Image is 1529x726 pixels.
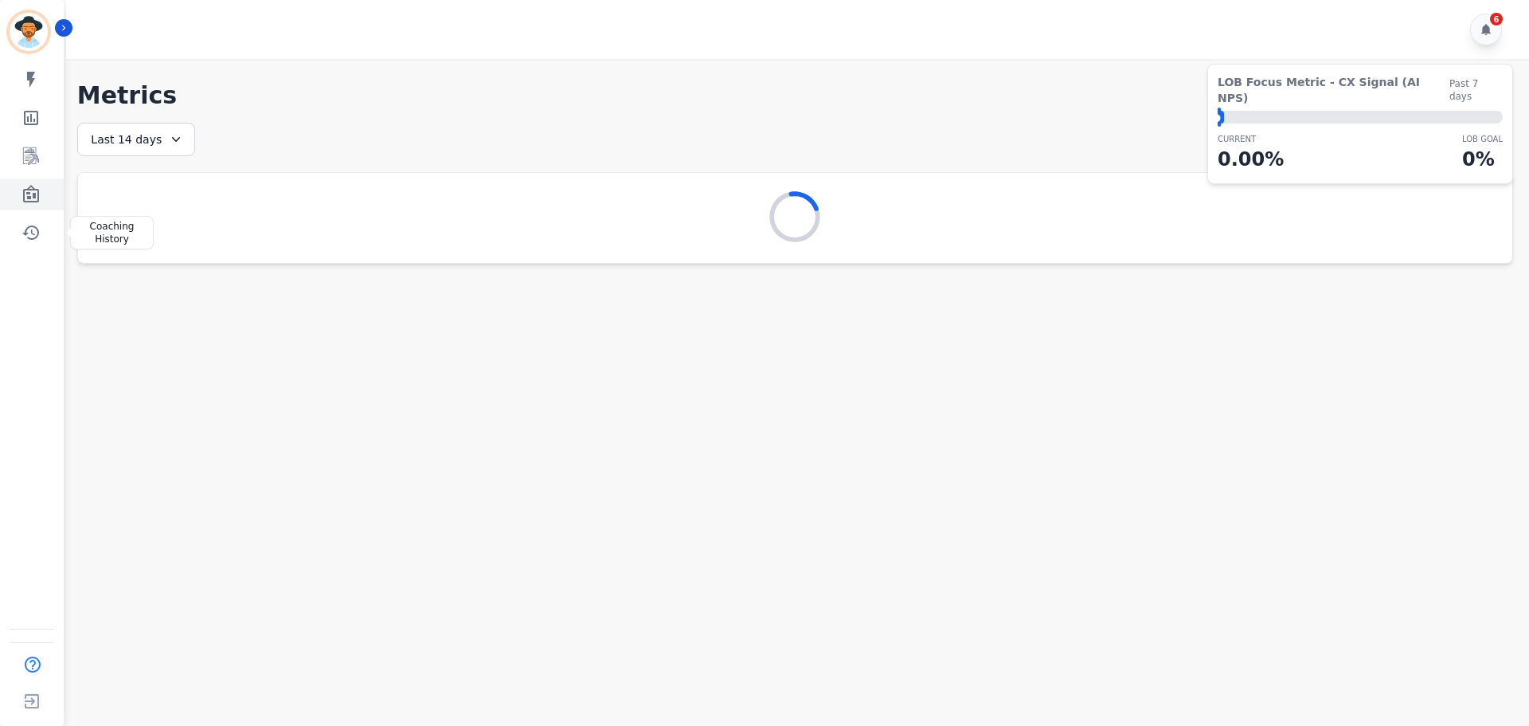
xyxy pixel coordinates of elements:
div: Last 14 days [77,123,195,156]
h1: Metrics [77,81,1513,110]
div: ⬤ [1218,111,1224,124]
p: CURRENT [1218,133,1284,145]
p: LOB Goal [1462,133,1503,145]
p: 0.00 % [1218,145,1284,174]
div: 6 [1490,13,1503,26]
span: LOB Focus Metric - CX Signal (AI NPS) [1218,74,1449,106]
img: Bordered avatar [10,13,48,51]
span: Past 7 days [1449,77,1503,103]
p: 0 % [1462,145,1503,174]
